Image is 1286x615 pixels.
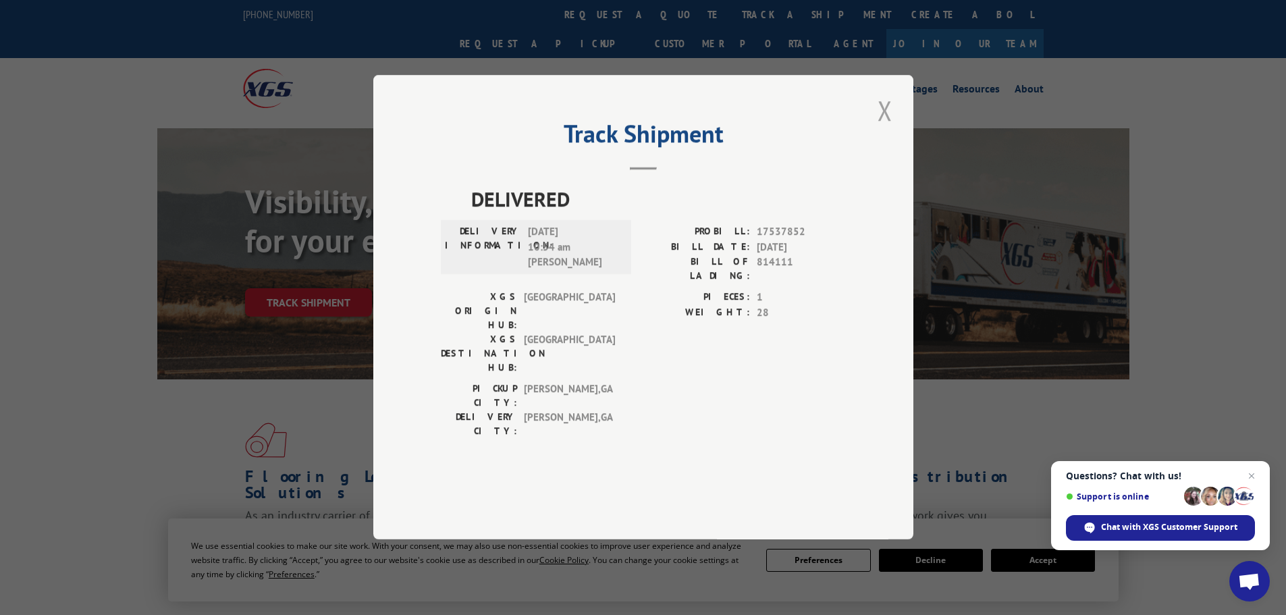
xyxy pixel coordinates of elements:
[445,225,521,271] label: DELIVERY INFORMATION:
[757,225,846,240] span: 17537852
[528,225,619,271] span: [DATE] 10:54 am [PERSON_NAME]
[757,255,846,284] span: 814111
[524,410,615,439] span: [PERSON_NAME] , GA
[441,382,517,410] label: PICKUP CITY:
[757,240,846,255] span: [DATE]
[757,290,846,306] span: 1
[874,92,896,129] button: Close modal
[757,305,846,321] span: 28
[524,333,615,375] span: [GEOGRAPHIC_DATA]
[1066,491,1179,502] span: Support is online
[441,124,846,150] h2: Track Shipment
[524,382,615,410] span: [PERSON_NAME] , GA
[643,290,750,306] label: PIECES:
[441,333,517,375] label: XGS DESTINATION HUB:
[1101,521,1237,533] span: Chat with XGS Customer Support
[643,240,750,255] label: BILL DATE:
[1066,515,1255,541] span: Chat with XGS Customer Support
[1066,471,1255,481] span: Questions? Chat with us!
[643,305,750,321] label: WEIGHT:
[441,290,517,333] label: XGS ORIGIN HUB:
[471,184,846,215] span: DELIVERED
[441,410,517,439] label: DELIVERY CITY:
[643,225,750,240] label: PROBILL:
[524,290,615,333] span: [GEOGRAPHIC_DATA]
[643,255,750,284] label: BILL OF LADING:
[1229,561,1270,601] a: Open chat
